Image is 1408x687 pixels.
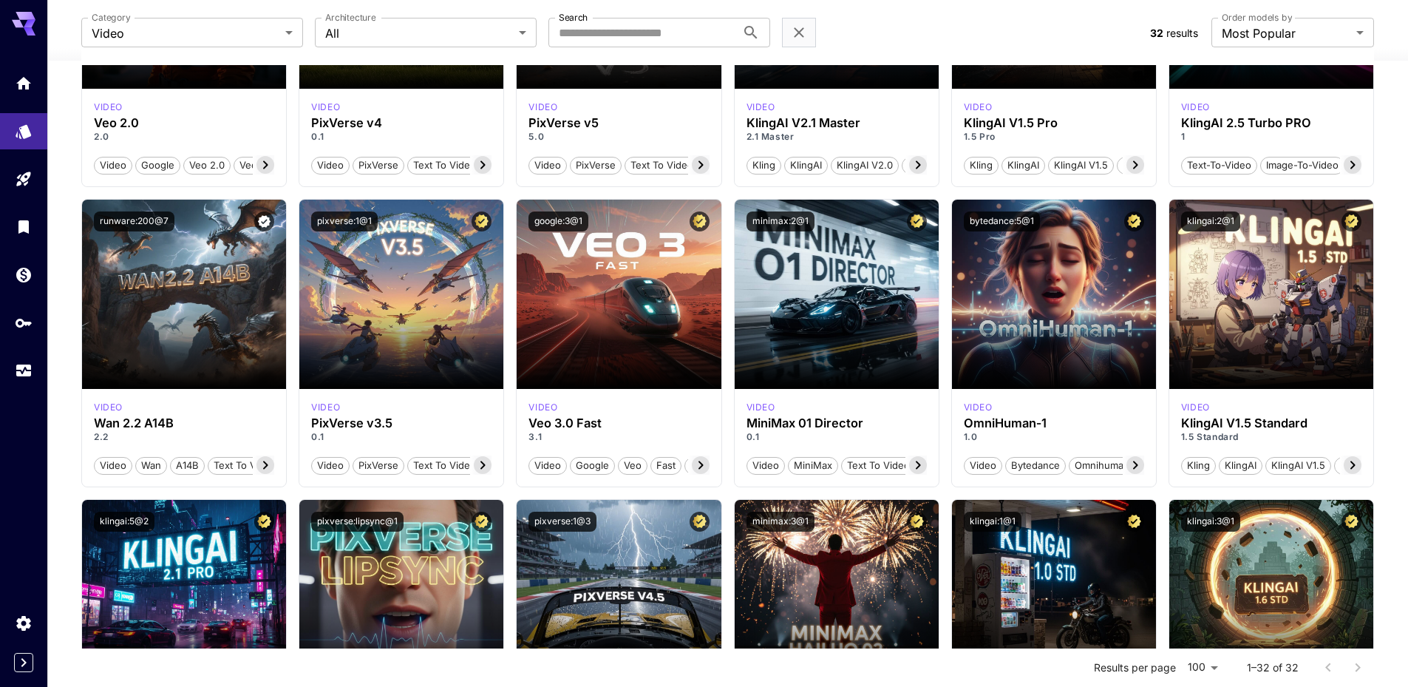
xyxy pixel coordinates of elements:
span: KlingAI [1002,158,1044,173]
span: PixVerse [353,458,404,473]
button: Video [94,456,132,475]
div: Veo 2.0 [94,116,274,130]
p: 2.0 [94,130,274,143]
button: MiniMax [788,456,838,475]
button: minimax:2@1 [746,211,814,231]
span: Video [965,458,1001,473]
div: Home [15,71,33,89]
span: Video [529,458,566,473]
span: Omnihuman 1.0 [1069,458,1150,473]
button: pixverse:1@3 [528,512,596,532]
span: results [1166,27,1198,39]
h3: KlingAI V1.5 Standard [1181,416,1361,430]
span: Video [312,158,349,173]
button: Video [311,456,350,475]
span: KlingAI v1.5 Pro [1118,158,1200,173]
span: Video [95,458,132,473]
span: Veo 2.0 [184,158,230,173]
button: Certified Model – Vetted for best performance and includes a commercial license. [1124,512,1144,532]
span: A14B [171,458,204,473]
button: KlingAI v1.5 [1048,155,1114,175]
h3: KlingAI V1.5 Pro [964,116,1144,130]
p: video [964,401,993,414]
span: Text To Video [408,458,481,473]
h3: PixVerse v3.5 [311,416,492,430]
button: Video [94,155,132,175]
p: 1.0 [964,430,1144,444]
h3: KlingAI V2.1 Master [746,116,927,130]
p: video [964,101,993,114]
span: Kling [1182,458,1215,473]
span: KlingAI [785,158,827,173]
span: text-to-video [1182,158,1256,173]
h3: KlingAI 2.5 Turbo PRO [1181,116,1361,130]
button: A14B [170,456,205,475]
button: image-to-video [1260,155,1344,175]
button: Certified Model – Vetted for best performance and includes a commercial license. [1124,211,1144,231]
div: 100 [1182,657,1223,678]
button: Kling [746,155,781,175]
button: Video [964,456,1002,475]
span: Bytedance [1006,458,1065,473]
div: klingai_1_5_std [1181,401,1210,414]
span: KlingAI v1.5 [1266,458,1330,473]
button: Certified Model – Vetted for best performance and includes a commercial license. [472,211,492,231]
p: 0.1 [311,130,492,143]
div: Wallet [15,263,33,281]
span: KlingAI v2.0 [831,158,898,173]
span: Text To Video [208,458,282,473]
button: Verified working [254,211,274,231]
div: minimax_01_director [746,401,775,414]
button: Certified Model – Vetted for best performance and includes a commercial license. [1341,211,1361,231]
button: Certified Model – Vetted for best performance and includes a commercial license. [907,512,927,532]
div: Playground [15,167,33,186]
button: Text To Video [407,456,482,475]
p: video [94,101,123,114]
span: image-to-video [1261,158,1344,173]
span: Video [529,158,566,173]
button: Veo 3 Fast [684,456,745,475]
span: PixVerse [353,158,404,173]
button: Text To Video [407,155,482,175]
button: PixVerse [353,155,404,175]
p: video [94,401,123,414]
p: 5.0 [528,130,709,143]
h3: Wan 2.2 A14B [94,416,274,430]
p: video [1181,101,1210,114]
p: video [528,401,557,414]
button: Omnihuman 1.0 [1069,456,1151,475]
span: Kling [747,158,780,173]
button: klingai:1@1 [964,512,1021,532]
div: Veo 3.0 Fast [528,416,709,430]
button: KlingAI v1.5 [1265,456,1331,475]
p: 0.1 [746,430,927,444]
p: 0.1 [311,430,492,444]
button: Certified Model – Vetted for best performance and includes a commercial license. [690,512,710,532]
button: Certified Model – Vetted for best performance and includes a commercial license. [690,211,710,231]
button: Certified Model – Vetted for best performance and includes a commercial license. [254,512,274,532]
div: Library [15,217,33,236]
div: klingai_2_1_master [746,101,775,114]
p: 3.1 [528,430,709,444]
button: minimax:3@1 [746,512,814,532]
button: Fast [650,456,681,475]
div: Settings [15,614,33,632]
p: 1 [1181,130,1361,143]
button: Veo 2.0 [183,155,231,175]
button: Certified Model – Vetted for best performance and includes a commercial license. [1341,512,1361,532]
button: Text To Video [208,456,282,475]
span: Video [747,458,784,473]
button: Video [528,155,567,175]
button: KlingAI [1001,155,1045,175]
p: Results per page [1094,660,1176,675]
button: Text To Video [625,155,699,175]
span: Kling [965,158,998,173]
span: Veo [234,158,262,173]
p: video [1181,401,1210,414]
button: Kling [964,155,999,175]
div: OmniHuman‑1 [964,416,1144,430]
button: text-to-video [1181,155,1257,175]
p: video [746,101,775,114]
